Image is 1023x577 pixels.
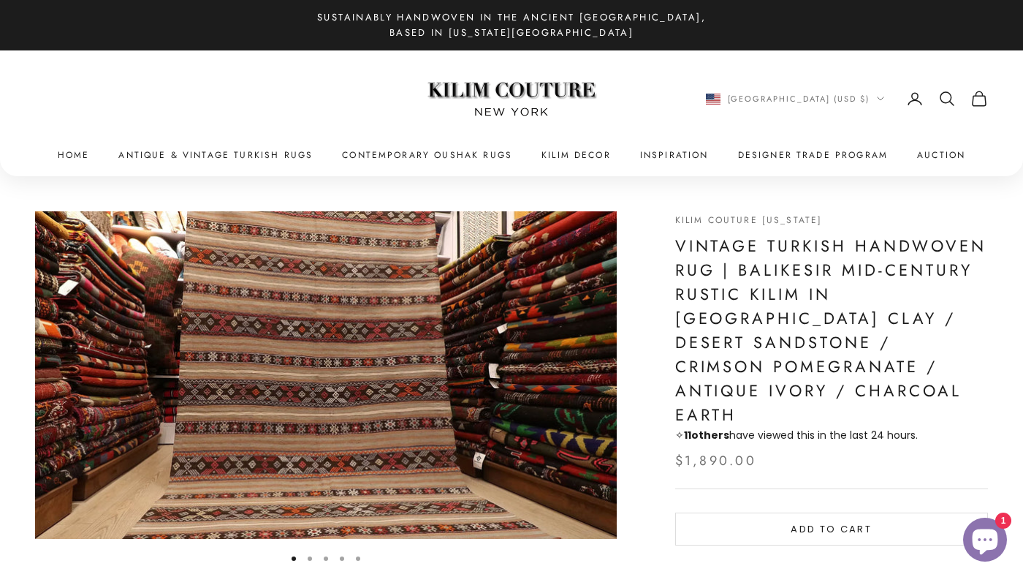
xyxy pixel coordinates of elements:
div: Item 1 of 5 [35,211,617,539]
button: Change country or currency [706,92,885,105]
a: Inspiration [640,148,709,162]
a: Contemporary Oushak Rugs [342,148,512,162]
span: 11 [684,428,691,442]
a: Designer Trade Program [738,148,889,162]
img: Logo of Kilim Couture New York [420,64,603,134]
button: Add to cart [675,513,988,545]
span: [GEOGRAPHIC_DATA] (USD $) [728,92,870,105]
h1: Vintage Turkish Handwoven Rug | Balikesir Mid-Century Rustic Kilim in [GEOGRAPHIC_DATA] Clay / De... [675,234,988,427]
nav: Primary navigation [35,148,988,162]
a: Antique & Vintage Turkish Rugs [118,148,313,162]
inbox-online-store-chat: Shopify online store chat [959,518,1011,565]
summary: Kilim Decor [541,148,611,162]
a: Auction [917,148,965,162]
p: Sustainably Handwoven in the Ancient [GEOGRAPHIC_DATA], Based in [US_STATE][GEOGRAPHIC_DATA] [307,10,716,41]
strong: others [684,428,729,442]
a: Home [58,148,90,162]
a: Kilim Couture [US_STATE] [675,214,823,227]
p: ✧ have viewed this in the last 24 hours. [675,427,988,444]
img: Vintage Turkish Mid-Century Rustic Kilim, handwoven by Anatolian artisans. Featuring traditional ... [35,211,617,539]
sale-price: $1,890.00 [675,450,756,472]
img: United States [706,94,720,105]
nav: Secondary navigation [706,90,989,108]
